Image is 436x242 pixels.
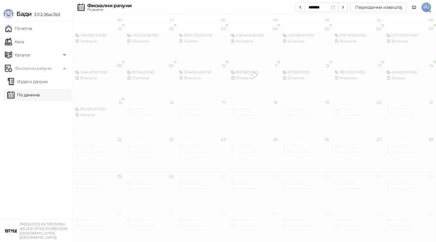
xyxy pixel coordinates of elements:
[15,49,31,61] span: Каталог
[19,222,68,240] small: PREDUZEĆE ZA TRGOVINU I USLUGE ISTYLE STORES DOO [GEOGRAPHIC_DATA] ([GEOGRAPHIC_DATA])
[409,2,419,12] a: Документација
[5,36,24,48] a: Каса
[5,225,17,237] img: 64x64-companyLogo-77b92cf4-9946-4f36-9751-bf7bb5fd2c7d.png
[350,2,407,12] button: Периодични извештај
[87,8,131,11] div: По данима
[15,62,51,74] span: Фискални рачуни
[7,89,39,101] a: По данима
[5,22,32,34] a: Почетна
[16,10,31,18] span: Бади
[4,9,13,19] img: Logo
[421,2,431,12] span: PU
[87,3,131,8] div: Фискални рачуни
[7,76,48,88] a: Издати рачуни
[31,12,60,17] span: 3.11.2-26ac3b3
